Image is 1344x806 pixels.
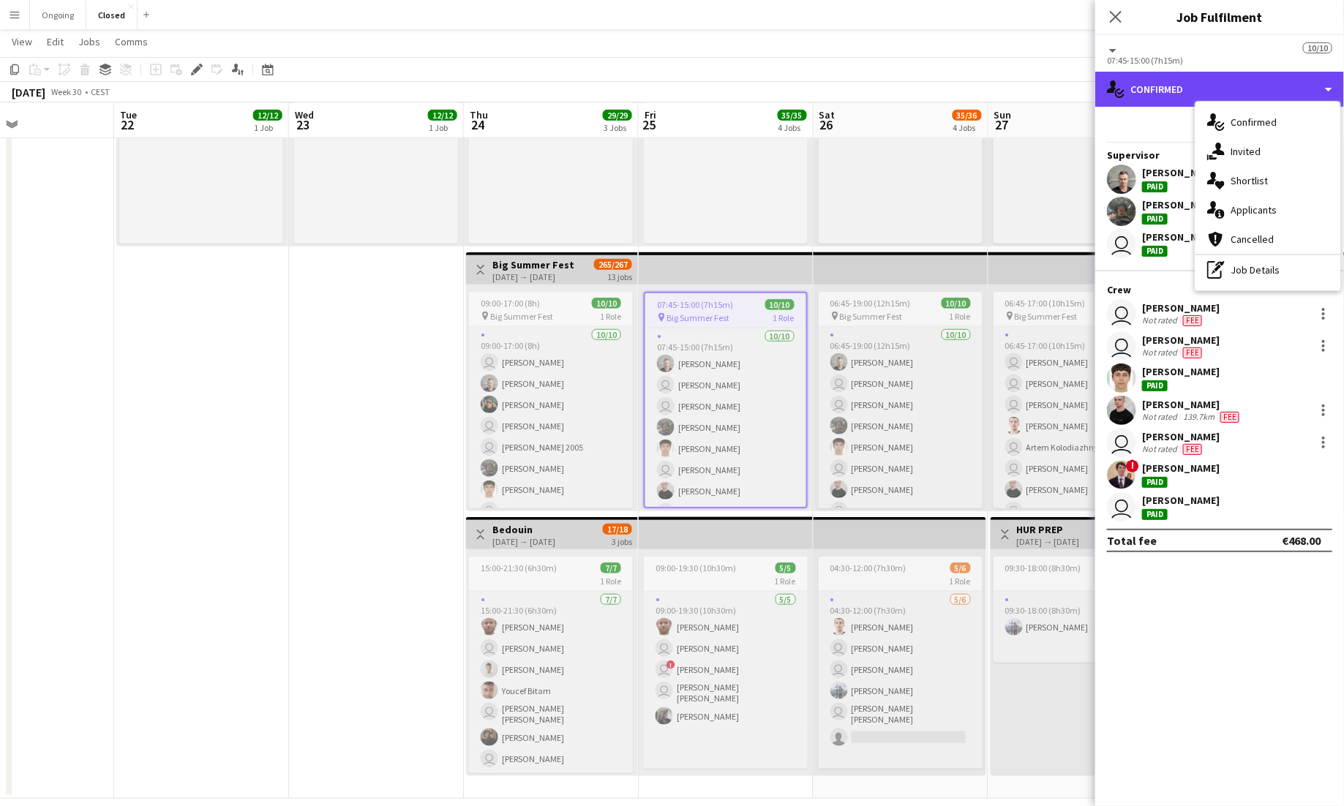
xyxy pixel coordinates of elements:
[1195,255,1340,285] div: Job Details
[1017,523,1080,536] h3: HUR PREP
[1142,365,1220,378] div: [PERSON_NAME]
[1017,536,1080,547] div: [DATE] → [DATE]
[994,592,1157,663] app-card-role: 1/109:30-18:00 (8h30m)[PERSON_NAME]
[1142,462,1220,475] div: [PERSON_NAME]
[1183,347,1202,358] span: Fee
[253,110,282,121] span: 12/12
[667,660,675,669] span: !
[1183,444,1202,455] span: Fee
[1095,7,1344,26] h3: Job Fulfilment
[1180,411,1217,423] div: 139.7km
[469,557,633,773] app-job-card: 15:00-21:30 (6h30m)7/71 Role7/715:00-21:30 (6h30m)[PERSON_NAME] [PERSON_NAME][PERSON_NAME]Youcef ...
[120,108,137,121] span: Tue
[994,108,1012,121] span: Sun
[1095,148,1344,162] div: Supervisor
[30,1,86,29] button: Ongoing
[592,298,621,309] span: 10/10
[830,298,911,309] span: 06:45-19:00 (12h15m)
[819,557,983,769] app-job-card: 04:30-12:00 (7h30m)5/61 Role5/604:30-12:00 (7h30m)[PERSON_NAME] [PERSON_NAME] [PERSON_NAME][PERSO...
[78,35,100,48] span: Jobs
[1282,533,1321,548] div: €468.00
[778,110,807,121] span: 35/35
[429,122,457,133] div: 1 Job
[765,299,795,310] span: 10/10
[1183,315,1202,326] span: Fee
[644,557,808,769] app-job-card: 09:00-19:30 (10h30m)5/51 Role5/509:00-19:30 (10h30m)[PERSON_NAME] [PERSON_NAME] ![PERSON_NAME] [P...
[942,298,971,309] span: 10/10
[604,122,631,133] div: 3 Jobs
[12,35,32,48] span: View
[1231,174,1268,187] span: Shortlist
[953,110,982,121] span: 35/36
[1142,380,1168,391] div: Paid
[1231,116,1277,129] span: Confirmed
[667,312,729,323] span: Big Summer Fest
[819,292,983,508] app-job-card: 06:45-19:00 (12h15m)10/10 Big Summer Fest1 Role10/1006:45-19:00 (12h15m)[PERSON_NAME] [PERSON_NAM...
[1142,301,1220,315] div: [PERSON_NAME]
[1142,477,1168,488] div: Paid
[830,562,906,573] span: 04:30-12:00 (7h30m)
[469,292,633,508] app-job-card: 09:00-17:00 (8h)10/10 Big Summer Fest1 Role10/1009:00-17:00 (8h) [PERSON_NAME][PERSON_NAME][PERSO...
[644,592,808,769] app-card-role: 5/509:00-19:30 (10h30m)[PERSON_NAME] [PERSON_NAME] ![PERSON_NAME] [PERSON_NAME] [PERSON_NAME][PER...
[1142,443,1180,455] div: Not rated
[1107,55,1332,66] div: 07:45-15:00 (7h15m)
[293,116,314,133] span: 23
[819,592,983,769] app-card-role: 5/604:30-12:00 (7h30m)[PERSON_NAME] [PERSON_NAME] [PERSON_NAME][PERSON_NAME] [PERSON_NAME] [PERSO...
[1142,198,1220,211] div: [PERSON_NAME]
[612,535,632,547] div: 3 jobs
[950,576,971,587] span: 1 Role
[1142,347,1180,358] div: Not rated
[594,259,632,270] span: 265/267
[776,562,796,573] span: 5/5
[492,523,555,536] h3: Bedouin
[295,108,314,121] span: Wed
[773,312,795,323] span: 1 Role
[1142,430,1220,443] div: [PERSON_NAME]
[600,311,621,322] span: 1 Role
[12,85,45,99] div: [DATE]
[48,86,85,97] span: Week 30
[657,299,733,310] span: 07:45-15:00 (7h15m)
[1005,562,1081,573] span: 09:30-18:00 (8h30m)
[994,557,1157,663] div: 09:30-18:00 (8h30m)1/11 Role1/109:30-18:00 (8h30m)[PERSON_NAME]
[992,116,1012,133] span: 27
[1005,298,1086,309] span: 06:45-17:00 (10h15m)
[950,562,971,573] span: 5/6
[6,32,38,51] a: View
[1142,334,1220,347] div: [PERSON_NAME]
[1095,283,1344,296] div: Crew
[994,292,1157,508] app-job-card: 06:45-17:00 (10h15m)14/14 Big Summer Fest1 Role14/1406:45-17:00 (10h15m) [PERSON_NAME] [PERSON_NA...
[1142,230,1220,244] div: [PERSON_NAME]
[115,35,148,48] span: Comms
[254,122,282,133] div: 1 Job
[950,311,971,322] span: 1 Role
[1231,233,1274,246] span: Cancelled
[118,116,137,133] span: 22
[1217,411,1242,423] div: Crew has different fees then in role
[492,258,574,271] h3: Big Summer Fest
[603,110,632,121] span: 29/29
[41,32,70,51] a: Edit
[109,32,154,51] a: Comms
[1142,246,1168,257] div: Paid
[490,311,553,322] span: Big Summer Fest
[607,270,632,282] div: 13 jobs
[642,116,656,133] span: 25
[953,122,981,133] div: 4 Jobs
[840,311,903,322] span: Big Summer Fest
[428,110,457,121] span: 12/12
[86,1,138,29] button: Closed
[1142,411,1180,423] div: Not rated
[819,108,836,121] span: Sat
[1142,509,1168,520] div: Paid
[817,116,836,133] span: 26
[47,35,64,48] span: Edit
[600,576,621,587] span: 1 Role
[1126,459,1139,472] span: !
[1220,412,1239,423] span: Fee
